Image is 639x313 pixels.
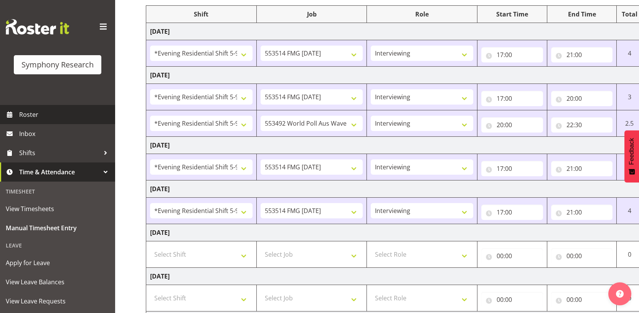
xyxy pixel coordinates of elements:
input: Click to select... [481,161,543,176]
div: Start Time [481,10,543,19]
a: View Leave Balances [2,272,113,292]
div: Timesheet [2,184,113,199]
a: Manual Timesheet Entry [2,218,113,238]
span: Manual Timesheet Entry [6,222,109,234]
input: Click to select... [551,161,613,176]
img: Rosterit website logo [6,19,69,34]
div: Symphony Research [21,59,94,70]
div: Shift [150,10,253,19]
div: End Time [551,10,613,19]
div: Job [261,10,363,19]
span: View Leave Balances [6,276,109,288]
span: Feedback [628,138,635,165]
input: Click to select... [551,248,613,264]
input: Click to select... [481,91,543,106]
a: View Timesheets [2,199,113,218]
input: Click to select... [551,117,613,133]
input: Click to select... [551,205,613,220]
input: Click to select... [481,117,543,133]
span: Roster [19,109,111,120]
span: View Timesheets [6,203,109,215]
span: Time & Attendance [19,166,100,178]
a: Apply for Leave [2,253,113,272]
span: Apply for Leave [6,257,109,269]
span: View Leave Requests [6,295,109,307]
img: help-xxl-2.png [616,290,624,298]
a: View Leave Requests [2,292,113,311]
span: Inbox [19,128,111,139]
button: Feedback - Show survey [624,130,639,182]
div: Role [371,10,473,19]
input: Click to select... [551,47,613,62]
span: Shifts [19,147,100,159]
input: Click to select... [481,47,543,62]
input: Click to select... [481,292,543,307]
div: Leave [2,238,113,253]
input: Click to select... [481,205,543,220]
input: Click to select... [481,248,543,264]
div: Total [621,10,638,19]
input: Click to select... [551,292,613,307]
input: Click to select... [551,91,613,106]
